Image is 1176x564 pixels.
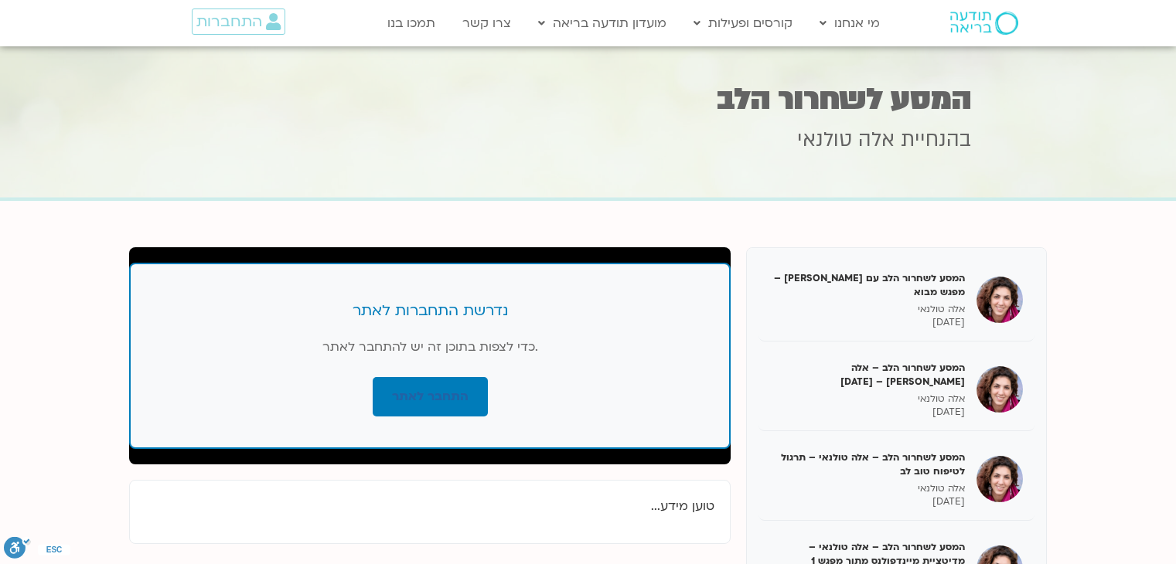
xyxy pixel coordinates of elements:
[162,301,698,321] h3: נדרשת התחברות לאתר
[950,12,1018,35] img: תודעה בריאה
[770,482,965,495] p: אלה טולנאי
[770,392,965,406] p: אלה טולנאי
[977,456,1023,502] img: המסע לשחרור הלב – אלה טולנאי – תרגול לטיפוח טוב לב
[380,8,443,38] a: תמכו בנו
[192,8,285,35] a: התחברות
[812,8,888,38] a: מי אנחנו
[770,450,965,478] h5: המסע לשחרור הלב – אלה טולנאי – תרגול לטיפוח טוב לב
[455,8,519,38] a: צרו קשר
[373,377,488,416] a: התחבר לאתר
[770,361,965,389] h5: המסע לשחרור הלב – אלה [PERSON_NAME] – [DATE]
[977,277,1023,323] img: המסע לשחרור הלב עם אלה טולנאי – מפגש מבוא
[770,495,965,508] p: [DATE]
[162,337,698,358] p: כדי לצפות בתוכן זה יש להתחבר לאתר.
[145,496,714,517] p: טוען מידע...
[770,271,965,299] h5: המסע לשחרור הלב עם [PERSON_NAME] – מפגש מבוא
[770,406,965,419] p: [DATE]
[770,316,965,329] p: [DATE]
[770,303,965,316] p: אלה טולנאי
[686,8,800,38] a: קורסים ופעילות
[196,13,262,30] span: התחברות
[977,366,1023,413] img: המסע לשחרור הלב – אלה טולנאי – 12/11/24
[901,126,971,154] span: בהנחיית
[206,84,971,114] h1: המסע לשחרור הלב
[530,8,674,38] a: מועדון תודעה בריאה
[797,126,895,154] span: אלה טולנאי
